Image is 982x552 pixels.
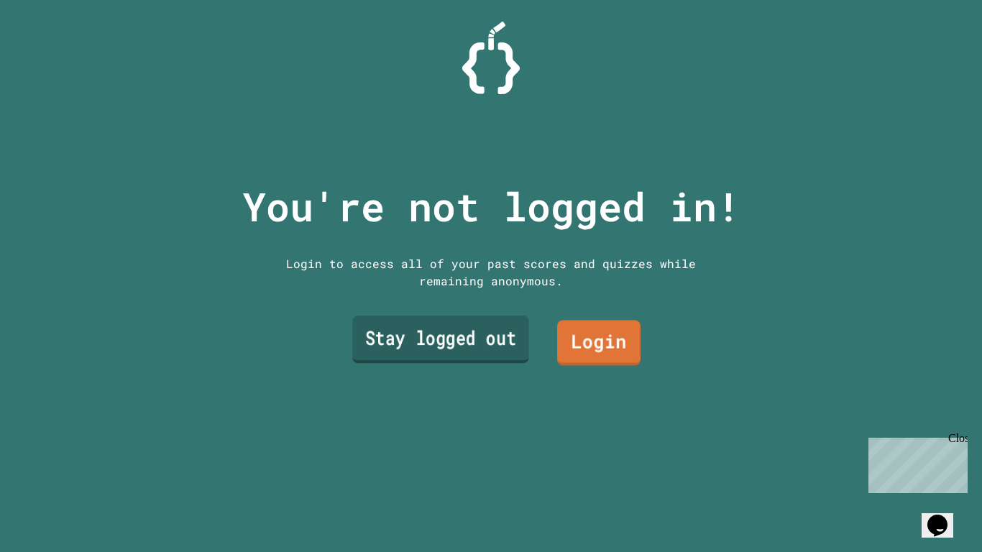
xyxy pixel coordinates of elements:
iframe: chat widget [922,494,968,538]
a: Login [557,320,641,365]
div: Login to access all of your past scores and quizzes while remaining anonymous. [275,255,707,290]
a: Stay logged out [352,316,528,363]
img: Logo.svg [462,22,520,94]
iframe: chat widget [863,432,968,493]
p: You're not logged in! [242,177,740,236]
div: Chat with us now!Close [6,6,99,91]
